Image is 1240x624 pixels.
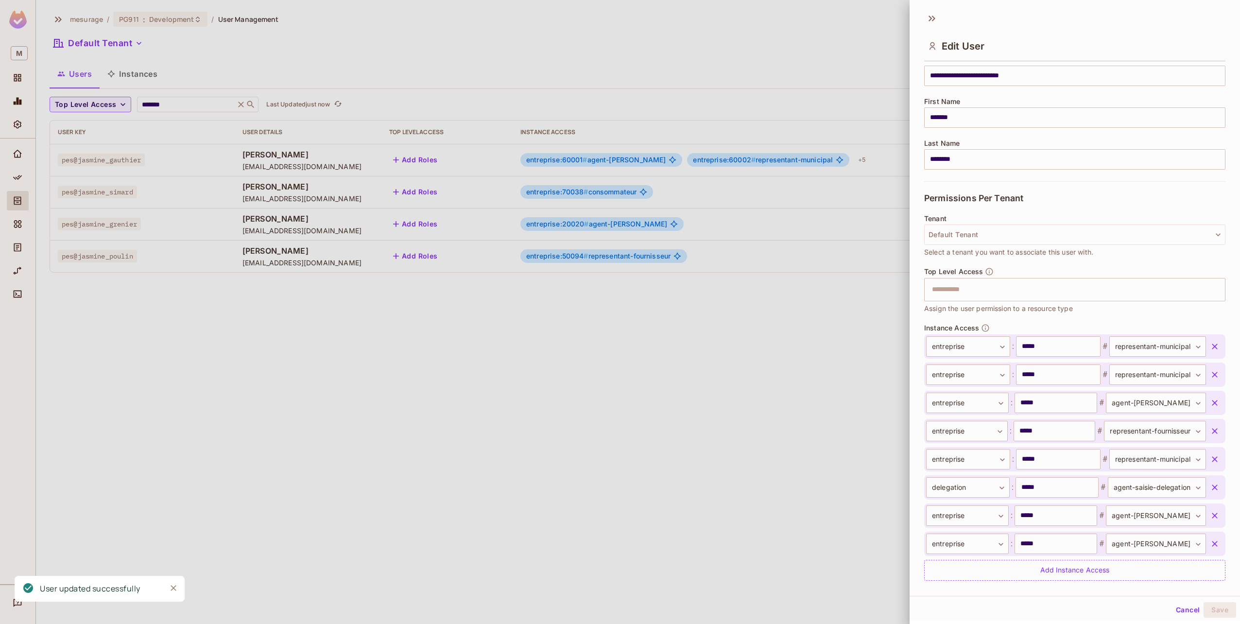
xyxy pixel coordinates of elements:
div: representant-municipal [1109,336,1206,357]
span: # [1095,425,1104,437]
div: User updated successfully [40,583,140,595]
span: Tenant [924,215,947,223]
button: Save [1204,602,1236,618]
span: Top Level Access [924,268,983,276]
button: Cancel [1172,602,1204,618]
div: entreprise [926,505,1009,526]
span: : [1010,482,1016,493]
div: entreprise [926,449,1010,469]
span: # [1101,453,1109,465]
div: entreprise [926,393,1009,413]
span: : [1010,453,1016,465]
div: entreprise [926,534,1009,554]
div: agent-[PERSON_NAME] [1106,505,1206,526]
span: # [1099,482,1107,493]
div: representant-municipal [1109,364,1206,385]
button: Close [166,581,181,595]
div: agent-saisie-delegation [1108,477,1206,498]
span: Select a tenant you want to associate this user with. [924,247,1093,258]
span: Assign the user permission to a resource type [924,303,1073,314]
span: First Name [924,98,961,105]
div: representant-municipal [1109,449,1206,469]
span: Last Name [924,139,960,147]
div: delegation [926,477,1010,498]
span: # [1101,369,1109,381]
div: entreprise [926,336,1010,357]
span: : [1009,397,1015,409]
span: # [1097,538,1106,550]
div: representant-fournisseur [1104,421,1206,441]
span: # [1101,341,1109,352]
div: agent-[PERSON_NAME] [1106,393,1206,413]
button: Default Tenant [924,225,1225,245]
span: : [1010,369,1016,381]
div: agent-[PERSON_NAME] [1106,534,1206,554]
span: : [1008,425,1014,437]
span: : [1009,538,1015,550]
div: entreprise [926,364,1010,385]
span: Permissions Per Tenant [924,193,1023,203]
div: entreprise [926,421,1008,441]
button: Open [1220,288,1222,290]
span: Edit User [942,40,984,52]
span: # [1097,510,1106,521]
span: : [1009,510,1015,521]
span: Instance Access [924,324,979,332]
span: : [1010,341,1016,352]
div: Add Instance Access [924,560,1225,581]
span: # [1097,397,1106,409]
